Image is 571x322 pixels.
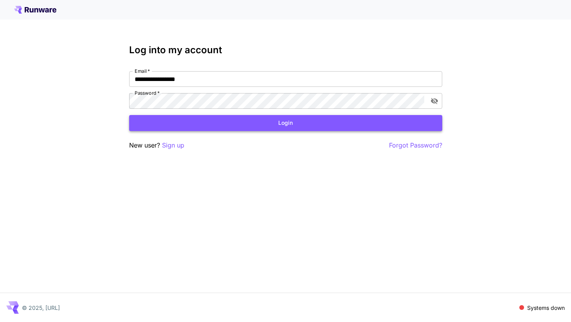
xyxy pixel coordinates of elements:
[162,140,184,150] button: Sign up
[135,90,160,96] label: Password
[129,115,442,131] button: Login
[389,140,442,150] button: Forgot Password?
[129,140,184,150] p: New user?
[22,304,60,312] p: © 2025, [URL]
[527,304,565,312] p: Systems down
[427,94,441,108] button: toggle password visibility
[135,68,150,74] label: Email
[129,45,442,56] h3: Log into my account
